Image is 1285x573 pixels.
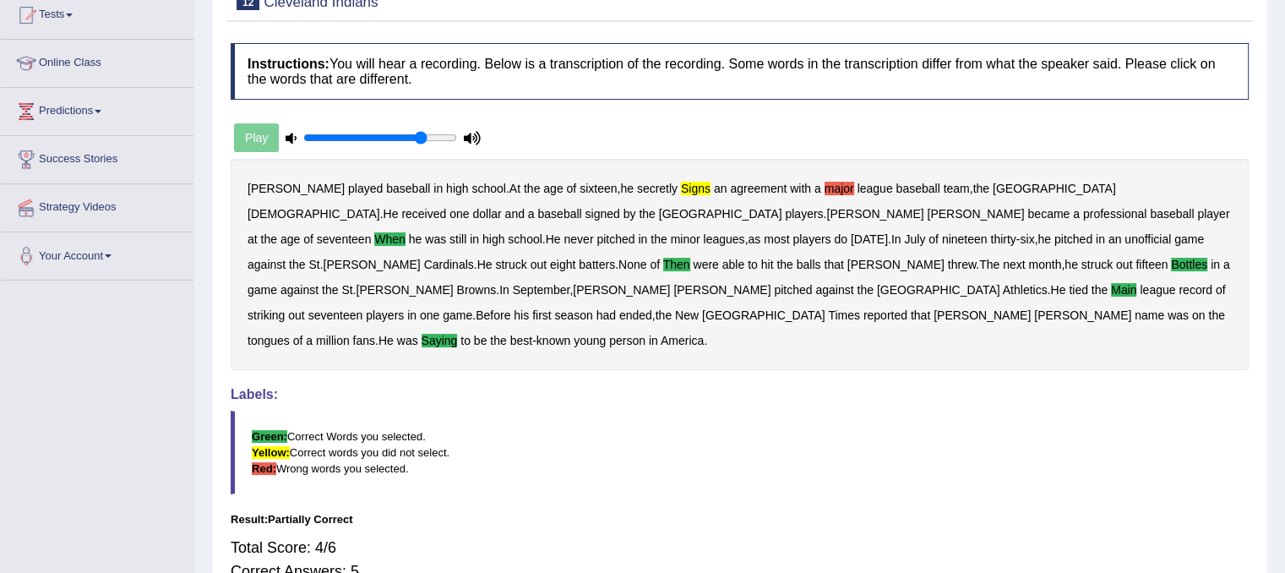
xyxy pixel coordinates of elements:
b: school [508,232,542,246]
b: baseball [896,182,939,195]
b: in [407,308,417,322]
b: had [596,308,616,322]
b: fans [353,334,375,347]
b: he [1064,258,1078,271]
b: on [1192,308,1206,322]
b: against [248,258,286,271]
b: [PERSON_NAME] [847,258,945,271]
b: [PERSON_NAME] [248,182,345,195]
blockquote: Correct Words you selected. Correct words you did not select. Wrong words you selected. [231,411,1249,494]
a: Online Class [1,40,193,82]
a: Success Stories [1,136,193,178]
b: at [248,232,258,246]
b: [PERSON_NAME] [1034,308,1131,322]
b: then [663,258,690,271]
b: Browns [456,283,496,297]
b: Before [476,308,510,322]
b: [PERSON_NAME] [356,283,453,297]
b: his [514,308,529,322]
b: be [474,334,487,347]
b: a [306,334,313,347]
b: In [891,232,901,246]
b: in [1211,258,1220,271]
b: he [620,182,634,195]
b: he [1037,232,1051,246]
b: million [316,334,350,347]
b: [GEOGRAPHIC_DATA] [659,207,782,221]
div: . , , . . . , . - , . . . . , . . , . . , . - . [231,159,1249,370]
b: of [293,334,303,347]
b: six [1020,232,1034,246]
b: seventeen [308,308,363,322]
b: batters [579,258,615,271]
b: high [482,232,504,246]
b: Yellow: [252,446,290,459]
b: a [1223,258,1230,271]
b: striking [248,308,285,322]
b: players [366,308,404,322]
b: [PERSON_NAME] [573,283,670,297]
b: secretly [637,182,678,195]
b: the [857,283,873,297]
b: [PERSON_NAME] [673,283,770,297]
b: the [651,232,667,246]
b: became [1027,207,1070,221]
b: [DEMOGRAPHIC_DATA] [248,207,380,221]
b: He [378,334,394,347]
b: leagues [703,232,744,246]
a: Predictions [1,88,193,130]
b: age [543,182,563,195]
b: able [722,258,744,271]
b: signed [585,207,620,221]
b: players [792,232,830,246]
b: of [928,232,939,246]
b: young [574,334,606,347]
b: of [566,182,576,195]
b: [PERSON_NAME] [927,207,1024,221]
b: the [322,283,338,297]
b: as [748,232,760,246]
b: baseball [537,207,581,221]
b: the [490,334,506,347]
b: baseball [386,182,430,195]
b: do [834,232,847,246]
b: [PERSON_NAME] [934,308,1031,322]
b: month [1028,258,1061,271]
b: struck [495,258,526,271]
b: pitched [596,232,634,246]
b: age [280,232,300,246]
b: Cardinals [424,258,474,271]
b: major [825,182,854,195]
b: game [1174,232,1204,246]
b: bottles [1171,258,1207,271]
b: person [609,334,645,347]
b: high [446,182,468,195]
b: played [348,182,383,195]
b: team [944,182,970,195]
b: [GEOGRAPHIC_DATA] [702,308,825,322]
b: when [374,232,406,246]
b: He [477,258,493,271]
h4: Labels: [231,387,1249,402]
b: was [425,232,446,246]
b: Instructions: [248,57,329,71]
b: pitched [774,283,812,297]
b: in [638,232,647,246]
b: America [661,334,704,347]
b: an [714,182,727,195]
b: the [656,308,672,322]
b: threw [948,258,976,271]
b: by [623,207,636,221]
b: the [639,207,655,221]
b: struck [1081,258,1113,271]
b: nineteen [942,232,988,246]
b: that [911,308,930,322]
b: [GEOGRAPHIC_DATA] [877,283,1000,297]
b: Times [828,308,860,322]
b: the [776,258,792,271]
a: Your Account [1,232,193,275]
b: main [1111,283,1136,297]
b: thirty [990,232,1015,246]
b: minor [671,232,700,246]
b: unofficial [1124,232,1171,246]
